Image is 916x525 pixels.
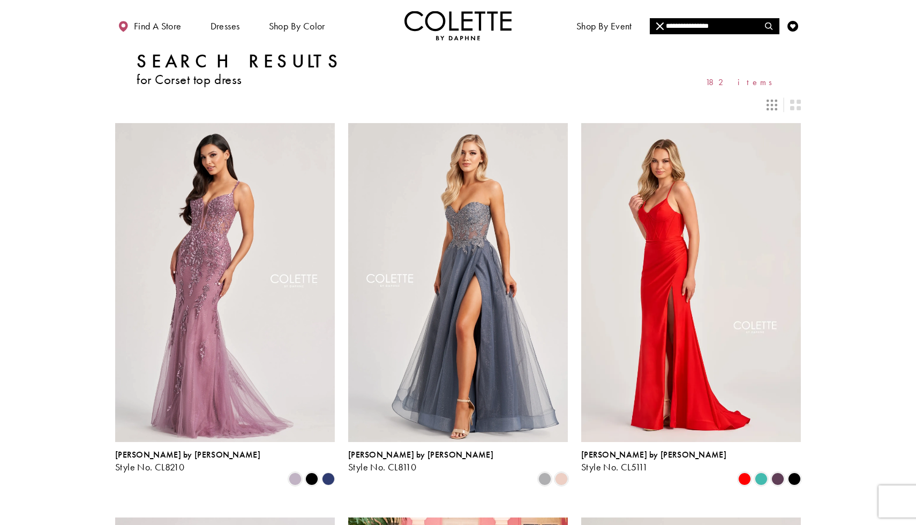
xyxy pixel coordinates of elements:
div: Layout Controls [109,93,807,117]
div: Colette by Daphne Style No. CL8210 [115,450,260,473]
div: Colette by Daphne Style No. CL5111 [581,450,726,473]
i: Turquoise [755,473,768,485]
i: Black [305,473,318,485]
a: Visit Colette by Daphne Style No. CL8210 Page [115,123,335,442]
i: Rose [555,473,568,485]
span: [PERSON_NAME] by [PERSON_NAME] [581,449,726,460]
div: Colette by Daphne Style No. CL8110 [348,450,493,473]
span: Style No. CL8210 [115,461,184,473]
h3: for Corset top dress [137,72,343,87]
i: Navy Blue [322,473,335,485]
span: Style No. CL8110 [348,461,416,473]
a: Visit Colette by Daphne Style No. CL5111 Page [581,123,801,442]
i: Black [788,473,801,485]
span: Style No. CL5111 [581,461,648,473]
span: Switch layout to 2 columns [790,100,801,110]
i: Heather [289,473,302,485]
h1: Search Results [137,51,343,72]
a: Visit Colette by Daphne Style No. CL8110 Page [348,123,568,442]
span: Switch layout to 3 columns [767,100,777,110]
i: Red [738,473,751,485]
span: [PERSON_NAME] by [PERSON_NAME] [348,449,493,460]
i: Plum [771,473,784,485]
span: 182 items [705,78,779,87]
i: Steel [538,473,551,485]
span: [PERSON_NAME] by [PERSON_NAME] [115,449,260,460]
